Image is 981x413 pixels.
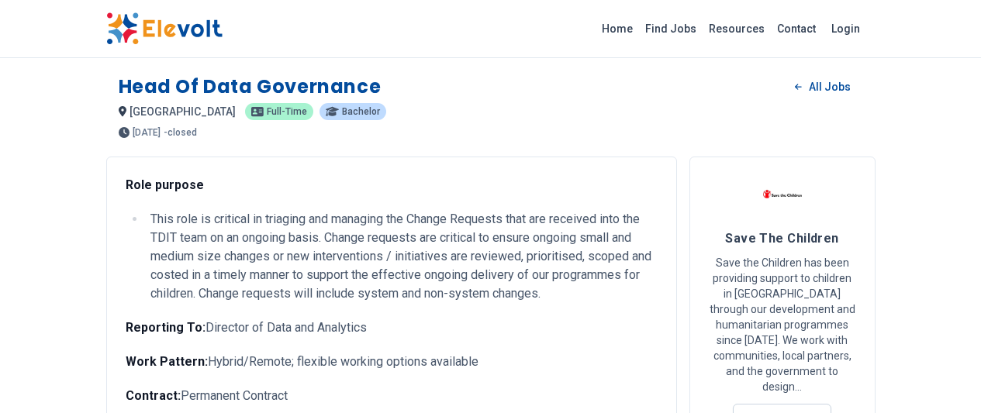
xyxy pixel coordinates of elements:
img: Elevolt [106,12,223,45]
strong: Role purpose [126,177,204,192]
h1: Head of Data Governance [119,74,382,99]
span: [DATE] [133,128,161,137]
strong: Work Pattern: [126,354,208,369]
p: Director of Data and Analytics [126,318,658,337]
a: Login [822,13,869,44]
a: All Jobs [782,75,862,98]
span: Save The Children [725,231,839,246]
span: Bachelor [342,107,380,116]
span: [GEOGRAPHIC_DATA] [130,105,236,118]
a: Contact [771,16,822,41]
strong: Contract: [126,388,181,403]
p: Permanent Contract [126,387,658,405]
a: Home [596,16,639,41]
p: - closed [164,128,197,137]
strong: Reporting To: [126,320,206,335]
a: Resources [703,16,771,41]
span: Full-time [267,107,307,116]
a: Find Jobs [639,16,703,41]
img: Save The Children [763,176,802,215]
p: Hybrid/Remote; flexible working options available [126,353,658,371]
li: This role is critical in triaging and managing the Change Requests that are received into the TDI... [146,210,658,303]
p: Save the Children has been providing support to children in [GEOGRAPHIC_DATA] through our develop... [709,255,856,394]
